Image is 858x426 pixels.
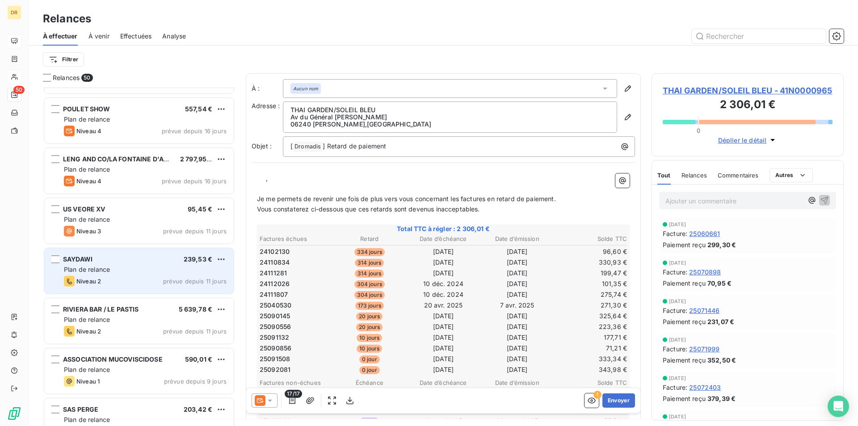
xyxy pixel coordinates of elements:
[180,155,213,163] span: 2 797,95 €
[260,365,290,374] span: 25092081
[689,383,721,392] span: 25072403
[707,240,736,249] span: 299,30 €
[290,106,610,114] p: THAI GARDEN/SOLEIL BLEU
[252,84,283,93] label: À :
[64,266,110,273] span: Plan de relance
[64,416,110,423] span: Plan de relance
[163,278,227,285] span: prévue depuis 11 jours
[357,334,382,342] span: 10 jours
[162,127,227,135] span: prévue depuis 16 jours
[602,393,635,408] button: Envoyer
[7,406,21,421] img: Logo LeanPay
[13,86,25,94] span: 50
[184,255,212,263] span: 239,53 €
[555,290,627,299] td: 275,74 €
[663,84,833,97] span: THAI GARDEN/SOLEIL BLEU - 41N0000965
[555,311,627,321] td: 325,64 €
[407,247,479,257] td: [DATE]
[663,240,706,249] span: Paiement reçu
[333,234,406,244] th: Retard
[163,228,227,235] span: prévue depuis 11 jours
[252,102,280,110] span: Adresse :
[770,168,813,182] button: Autres
[828,396,849,417] div: Open Intercom Messenger
[657,172,671,179] span: Tout
[555,343,627,353] td: 71,21 €
[76,328,101,335] span: Niveau 2
[663,97,833,114] h3: 2 306,01 €
[669,414,686,419] span: [DATE]
[260,290,288,299] span: 24111807
[359,366,380,374] span: 0 jour
[185,105,212,113] span: 557,54 €
[407,279,479,289] td: 10 déc. 2024
[689,344,719,354] span: 25071999
[260,312,290,321] span: 25090145
[481,343,554,353] td: [DATE]
[481,322,554,332] td: [DATE]
[555,322,627,332] td: 223,36 €
[481,354,554,364] td: [DATE]
[692,29,826,43] input: Rechercher
[663,383,687,392] span: Facture :
[689,306,719,315] span: 25071446
[663,317,706,326] span: Paiement reçu
[663,355,706,365] span: Paiement reçu
[188,205,212,213] span: 95,45 €
[481,268,554,278] td: [DATE]
[407,343,479,353] td: [DATE]
[555,354,627,364] td: 333,34 €
[63,255,93,263] span: SAYDAWI
[407,416,479,426] td: 10 avr. 2025
[290,121,610,128] p: 06240 [PERSON_NAME] , [GEOGRAPHIC_DATA]
[555,279,627,289] td: 101,35 €
[663,267,687,277] span: Facture :
[63,105,110,113] span: POULET SHOW
[260,354,290,363] span: 25091508
[407,322,479,332] td: [DATE]
[76,127,101,135] span: Niveau 4
[481,378,554,388] th: Date d’émission
[43,11,91,27] h3: Relances
[359,355,380,363] span: 0 jour
[663,344,687,354] span: Facture :
[162,32,186,41] span: Analyse
[481,279,554,289] td: [DATE]
[354,291,385,299] span: 304 jours
[76,278,101,285] span: Niveau 2
[481,365,554,375] td: [DATE]
[715,135,780,145] button: Déplier le détail
[76,378,100,385] span: Niveau 1
[481,247,554,257] td: [DATE]
[407,333,479,342] td: [DATE]
[260,322,291,331] span: 25090556
[360,418,379,426] span: Avoir
[162,177,227,185] span: prévue depuis 16 jours
[63,305,139,313] span: RIVIERA BAR / LE PASTIS
[64,165,110,173] span: Plan de relance
[481,234,554,244] th: Date d’émission
[259,378,332,388] th: Factures non-échues
[407,290,479,299] td: 10 déc. 2024
[260,247,290,256] span: 24102130
[76,177,101,185] span: Niveau 4
[481,300,554,310] td: 7 avr. 2025
[555,257,627,267] td: 330,93 €
[355,270,384,278] span: 314 jours
[681,172,707,179] span: Relances
[64,316,110,323] span: Plan de relance
[258,224,628,233] span: Total TTC à régler : 2 306,01 €
[481,416,554,426] td: 26 mars 2025
[43,32,78,41] span: À effectuer
[689,267,721,277] span: 25070898
[555,416,627,426] td: 55,54 €
[663,394,706,403] span: Paiement reçu
[481,311,554,321] td: [DATE]
[64,215,110,223] span: Plan de relance
[63,355,163,363] span: ASSOCIATION MUCOVISCIDOSE
[63,155,174,163] span: LENG AND CO/LA FONTAINE D'ASIE
[481,333,554,342] td: [DATE]
[407,311,479,321] td: [DATE]
[63,205,105,213] span: US VEORE XV
[669,375,686,381] span: [DATE]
